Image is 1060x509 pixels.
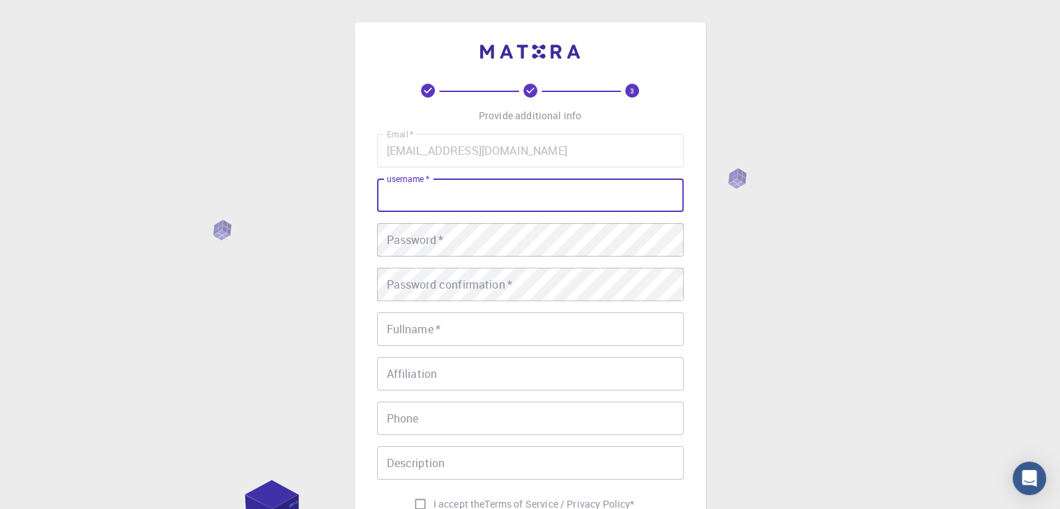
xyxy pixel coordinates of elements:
[479,109,581,123] p: Provide additional info
[387,173,429,185] label: username
[387,128,413,140] label: Email
[630,86,634,96] text: 3
[1013,462,1046,495] div: Open Intercom Messenger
